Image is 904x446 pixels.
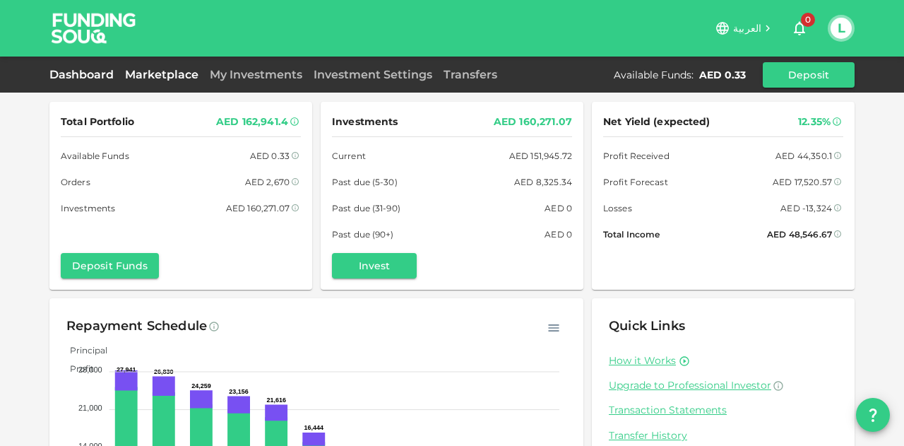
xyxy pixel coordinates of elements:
div: AED 0.33 [250,148,290,163]
div: AED 48,546.67 [767,227,832,242]
span: Losses [603,201,632,216]
button: Invest [332,253,417,278]
div: AED 160,271.07 [226,201,290,216]
div: AED 151,945.72 [509,148,572,163]
span: Profit Received [603,148,670,163]
a: Transfer History [609,429,838,442]
a: Investment Settings [308,68,438,81]
tspan: 21,000 [78,404,102,412]
span: Profit Forecast [603,175,668,189]
div: AED 160,271.07 [494,113,572,131]
span: Investments [61,201,115,216]
a: Marketplace [119,68,204,81]
div: AED 0 [545,227,572,242]
div: AED 162,941.4 [216,113,288,131]
a: My Investments [204,68,308,81]
span: Investments [332,113,398,131]
button: L [831,18,852,39]
a: Upgrade to Professional Investor [609,379,838,392]
span: Current [332,148,366,163]
span: Orders [61,175,90,189]
span: Profit [59,363,94,374]
span: Principal [59,345,107,356]
span: Past due (90+) [332,227,394,242]
span: Quick Links [609,318,685,334]
div: AED 44,350.1 [775,148,832,163]
span: Upgrade to Professional Investor [609,379,771,392]
button: 0 [785,14,814,42]
div: AED 0 [545,201,572,216]
button: Deposit Funds [61,253,159,278]
div: AED 8,325.34 [514,175,572,189]
a: Transfers [438,68,503,81]
div: 12.35% [798,113,831,131]
a: Dashboard [49,68,119,81]
span: Past due (31-90) [332,201,400,216]
div: AED 17,520.57 [773,175,832,189]
tspan: 28,000 [78,365,102,374]
span: Past due (5-30) [332,175,398,189]
div: Repayment Schedule [66,315,207,338]
span: Net Yield (expected) [603,113,710,131]
span: Available Funds [61,148,129,163]
a: How it Works [609,354,676,368]
span: Total Income [603,227,660,242]
span: العربية [733,22,761,35]
button: question [856,398,890,432]
button: Deposit [763,62,855,88]
span: Total Portfolio [61,113,134,131]
div: AED 2,670 [245,175,290,189]
div: AED -13,324 [780,201,832,216]
div: AED 0.33 [699,68,746,82]
span: 0 [801,13,815,27]
a: Transaction Statements [609,404,838,417]
div: Available Funds : [614,68,694,82]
